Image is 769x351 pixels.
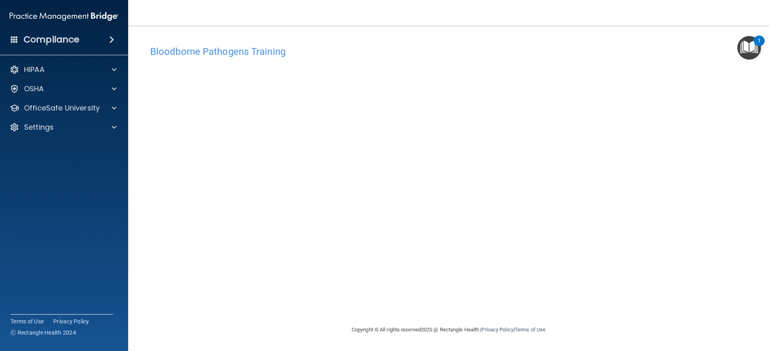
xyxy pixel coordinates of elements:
a: HIPAA [10,65,117,74]
a: Terms of Use [10,317,44,325]
h4: Bloodborne Pathogens Training [150,46,747,57]
a: Privacy Policy [481,327,513,333]
a: Privacy Policy [53,317,89,325]
p: Settings [24,122,54,132]
iframe: bbp [150,61,747,307]
div: 1 [758,41,761,51]
p: OSHA [24,84,44,94]
a: Terms of Use [515,327,546,333]
p: HIPAA [24,65,44,74]
a: OfficeSafe University [10,103,117,113]
a: Settings [10,122,117,132]
img: PMB logo [10,8,119,24]
button: Open Resource Center, 1 new notification [737,36,761,60]
p: OfficeSafe University [24,103,100,113]
a: OSHA [10,84,117,94]
span: Ⓒ Rectangle Health 2024 [10,329,76,337]
div: Copyright © All rights reserved 2025 @ Rectangle Health | | [302,317,595,343]
h4: Compliance [24,34,79,45]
